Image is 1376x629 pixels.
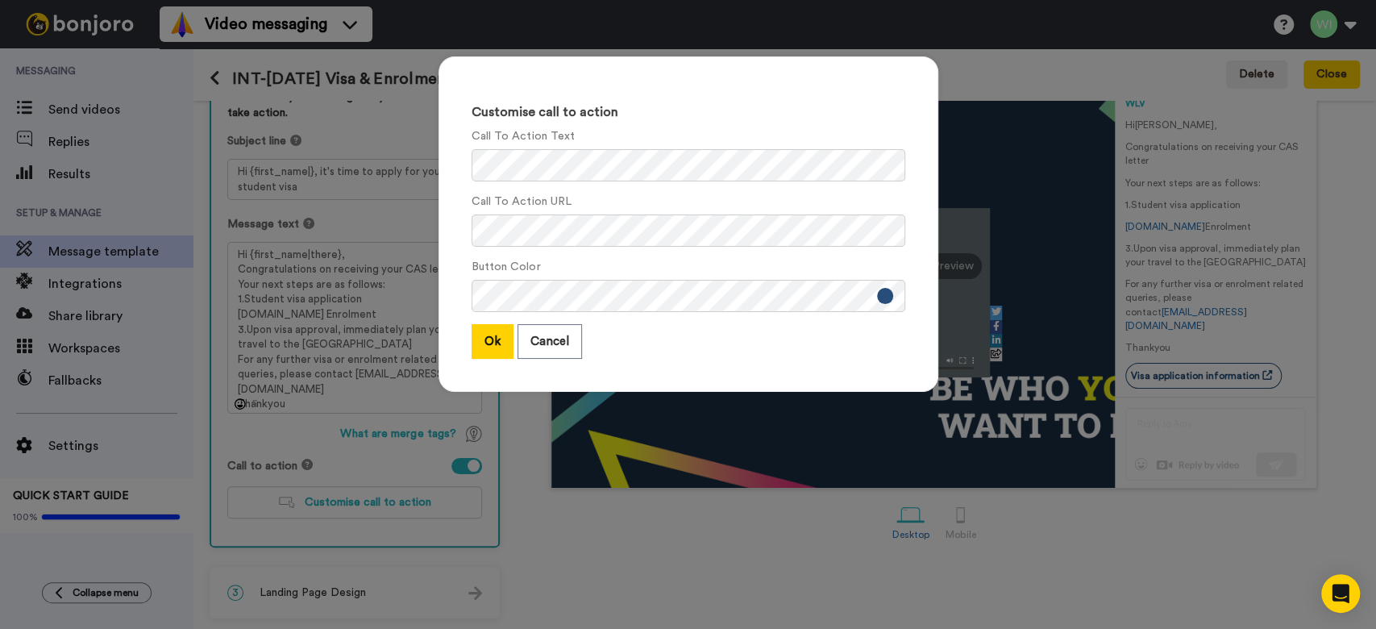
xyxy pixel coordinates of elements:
[472,194,572,210] label: Call To Action URL
[472,324,513,359] button: Ok
[472,106,905,120] h3: Customise call to action
[472,259,541,276] label: Button Color
[1321,574,1360,613] div: Open Intercom Messenger
[472,128,576,145] label: Call To Action Text
[518,324,582,359] button: Cancel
